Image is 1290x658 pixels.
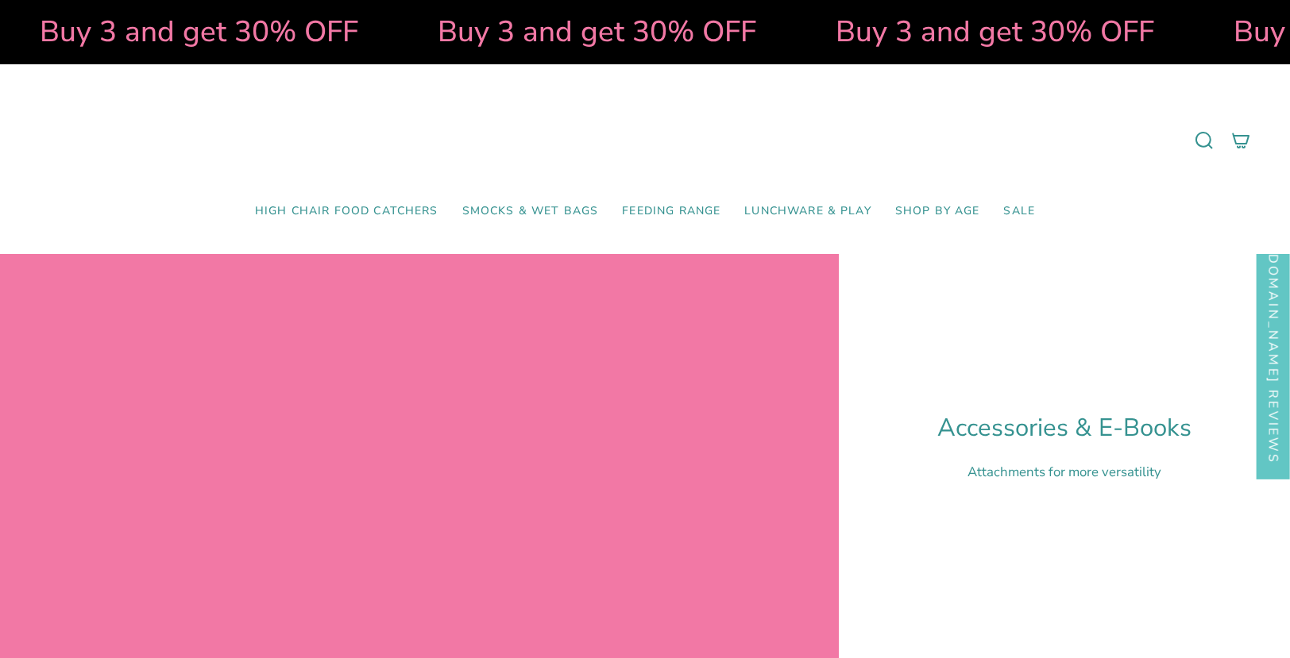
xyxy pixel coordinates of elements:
[243,193,450,230] a: High Chair Food Catchers
[883,193,992,230] a: Shop by Age
[508,88,782,193] a: Mumma’s Little Helpers
[37,12,355,52] strong: Buy 3 and get 30% OFF
[744,205,871,218] span: Lunchware & Play
[462,205,599,218] span: Smocks & Wet Bags
[937,414,1192,443] h1: Accessories & E-Books
[732,193,883,230] a: Lunchware & Play
[895,205,980,218] span: Shop by Age
[991,193,1047,230] a: SALE
[435,12,753,52] strong: Buy 3 and get 30% OFF
[1003,205,1035,218] span: SALE
[1257,213,1290,479] div: Click to open Judge.me floating reviews tab
[610,193,732,230] a: Feeding Range
[937,463,1192,481] p: Attachments for more versatility
[832,12,1151,52] strong: Buy 3 and get 30% OFF
[622,205,720,218] span: Feeding Range
[450,193,611,230] a: Smocks & Wet Bags
[255,205,438,218] span: High Chair Food Catchers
